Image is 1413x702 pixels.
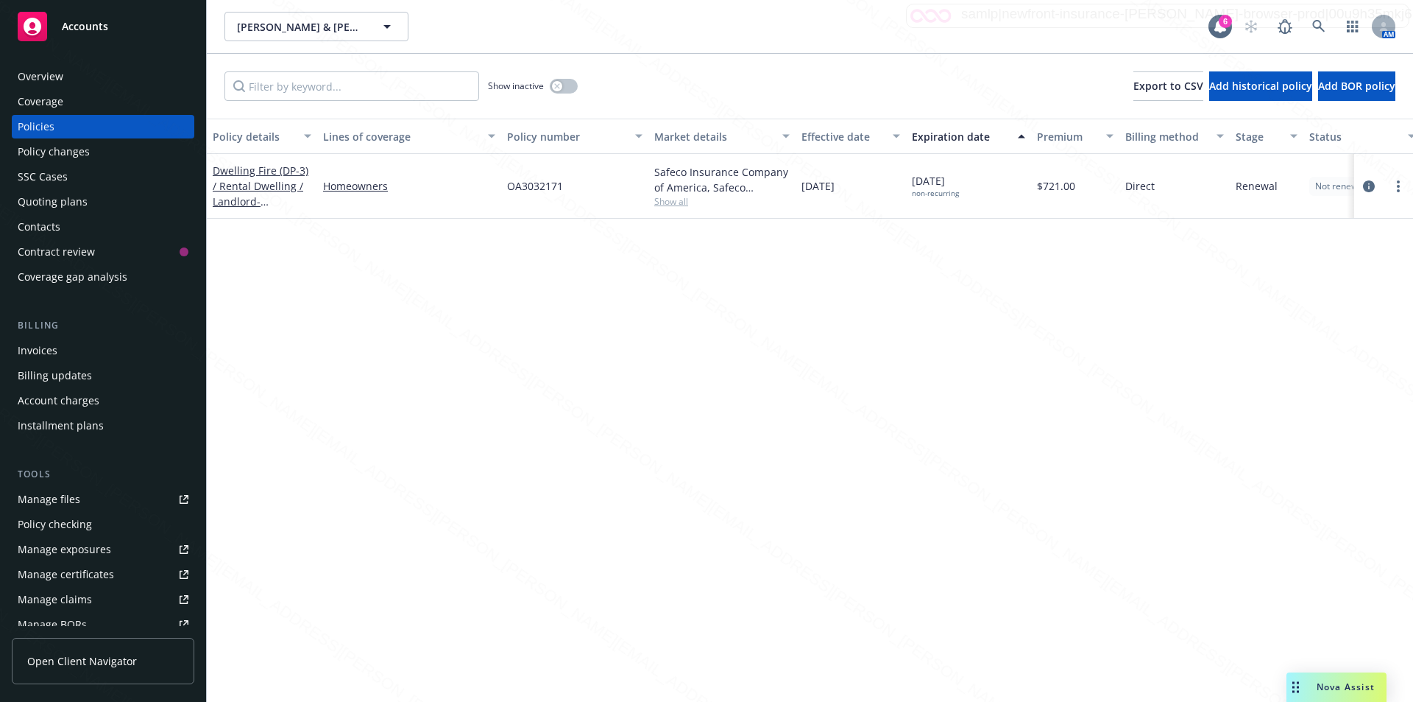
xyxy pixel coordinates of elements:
div: Policy changes [18,140,90,164]
a: Report a Bug [1270,12,1300,41]
div: Expiration date [912,129,1009,144]
div: non-recurring [912,189,959,198]
button: [PERSON_NAME] & [PERSON_NAME] [224,12,408,41]
a: Policies [12,115,194,138]
div: Policy details [213,129,295,144]
button: Add BOR policy [1318,71,1395,101]
div: Billing [12,318,194,333]
button: Lines of coverage [317,119,501,154]
div: Manage files [18,488,80,511]
div: Stage [1236,129,1281,144]
a: Billing updates [12,364,194,387]
a: Policy changes [12,140,194,164]
a: Homeowners [323,178,495,194]
span: - [STREET_ADDRESS] [213,194,306,224]
div: Contract review [18,240,95,264]
a: Contacts [12,215,194,239]
a: Quoting plans [12,190,194,214]
button: Add historical policy [1209,71,1312,101]
a: Manage exposures [12,538,194,561]
a: Contract review [12,240,194,264]
div: Policy checking [18,513,92,536]
button: Market details [648,119,796,154]
span: OA3032171 [507,178,563,194]
button: Effective date [796,119,906,154]
a: Policy checking [12,513,194,536]
span: Add historical policy [1209,79,1312,93]
div: Coverage [18,90,63,113]
div: 6 [1219,15,1232,28]
a: Coverage gap analysis [12,265,194,289]
button: Nova Assist [1286,673,1387,702]
a: Search [1304,12,1334,41]
a: Manage claims [12,588,194,611]
div: Policies [18,115,54,138]
div: Effective date [801,129,884,144]
button: Stage [1230,119,1303,154]
div: Invoices [18,339,57,362]
a: Manage certificates [12,563,194,586]
span: $721.00 [1037,178,1075,194]
button: Expiration date [906,119,1031,154]
span: Show all [654,195,790,208]
a: Manage files [12,488,194,511]
a: Switch app [1338,12,1367,41]
div: Manage claims [18,588,92,611]
button: Policy details [207,119,317,154]
a: Installment plans [12,414,194,438]
a: Manage BORs [12,613,194,636]
div: Installment plans [18,414,104,438]
button: Policy number [501,119,648,154]
div: Contacts [18,215,60,239]
div: Market details [654,129,773,144]
span: Direct [1125,178,1155,194]
div: Status [1309,129,1399,144]
div: Lines of coverage [323,129,479,144]
a: SSC Cases [12,165,194,189]
div: Policy number [507,129,626,144]
span: Renewal [1236,178,1278,194]
div: Billing method [1125,129,1208,144]
div: Premium [1037,129,1097,144]
span: Open Client Navigator [27,653,137,669]
div: Quoting plans [18,190,88,214]
div: Manage exposures [18,538,111,561]
span: Accounts [62,21,108,32]
input: Filter by keyword... [224,71,479,101]
button: Premium [1031,119,1119,154]
div: Overview [18,65,63,88]
span: [DATE] [912,173,959,198]
a: Start snowing [1236,12,1266,41]
div: Account charges [18,389,99,413]
div: SSC Cases [18,165,68,189]
div: Coverage gap analysis [18,265,127,289]
span: [DATE] [801,178,835,194]
span: [PERSON_NAME] & [PERSON_NAME] [237,19,364,35]
div: Tools [12,467,194,482]
span: Show inactive [488,80,544,92]
a: more [1389,178,1407,195]
a: Dwelling Fire (DP-3) / Rental Dwelling / Landlord [213,164,308,224]
div: Manage certificates [18,563,114,586]
button: Billing method [1119,119,1230,154]
div: Drag to move [1286,673,1305,702]
a: Overview [12,65,194,88]
a: Accounts [12,6,194,47]
button: Export to CSV [1133,71,1203,101]
span: Add BOR policy [1318,79,1395,93]
a: Invoices [12,339,194,362]
div: Safeco Insurance Company of America, Safeco Insurance (Liberty Mutual) [654,164,790,195]
a: Account charges [12,389,194,413]
div: Manage BORs [18,613,87,636]
span: Not renewing [1315,180,1370,193]
span: Export to CSV [1133,79,1203,93]
a: Coverage [12,90,194,113]
div: Billing updates [18,364,92,387]
a: circleInformation [1360,178,1378,195]
span: Nova Assist [1317,681,1375,693]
